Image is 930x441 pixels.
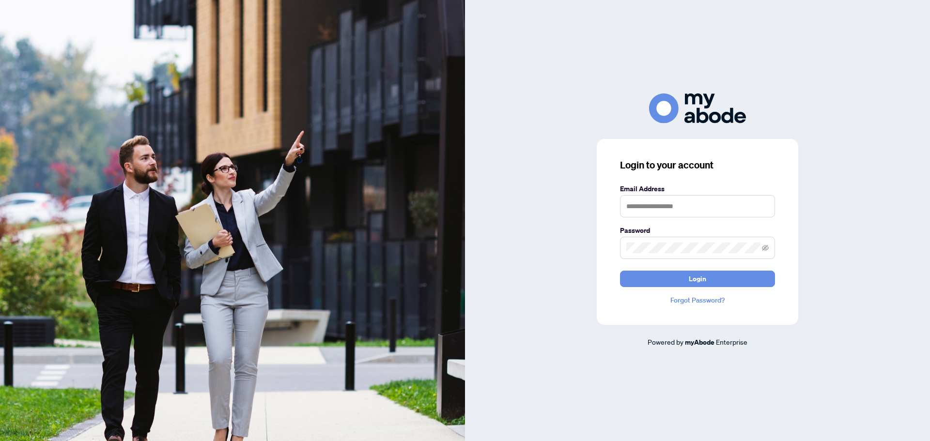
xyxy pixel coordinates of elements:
[620,183,775,194] label: Email Address
[762,244,769,251] span: eye-invisible
[620,225,775,236] label: Password
[649,93,746,123] img: ma-logo
[620,158,775,172] h3: Login to your account
[620,271,775,287] button: Login
[689,271,706,287] span: Login
[716,337,747,346] span: Enterprise
[648,337,683,346] span: Powered by
[620,295,775,305] a: Forgot Password?
[685,337,714,348] a: myAbode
